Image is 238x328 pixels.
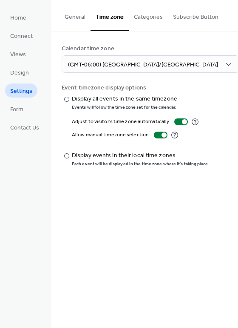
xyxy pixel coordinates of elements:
div: Events will follow the time zone set for the calendar. [72,104,179,110]
span: Views [10,50,26,59]
div: Calendar time zone [62,44,226,53]
a: Contact Us [5,120,44,134]
a: Connect [5,29,38,43]
span: Contact Us [10,124,39,132]
div: Display all events in the same timezone [72,95,177,104]
div: Display events in their local time zones [72,151,207,160]
span: Form [10,105,23,114]
span: Home [10,14,26,23]
div: Event timezone display options [62,83,226,92]
a: Home [5,10,31,24]
div: Allow manual timezone selection [72,130,149,139]
a: Settings [5,83,37,98]
span: Settings [10,87,32,96]
div: Adjust to visitor's time zone automatically [72,117,169,126]
a: Views [5,47,31,61]
span: (GMT-06:00) [GEOGRAPHIC_DATA]/[GEOGRAPHIC_DATA] [68,59,218,71]
span: Design [10,69,29,78]
a: Form [5,102,28,116]
a: Design [5,65,34,79]
span: Connect [10,32,33,41]
div: Each event will be displayed in the time zone where it's taking place. [72,161,209,167]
